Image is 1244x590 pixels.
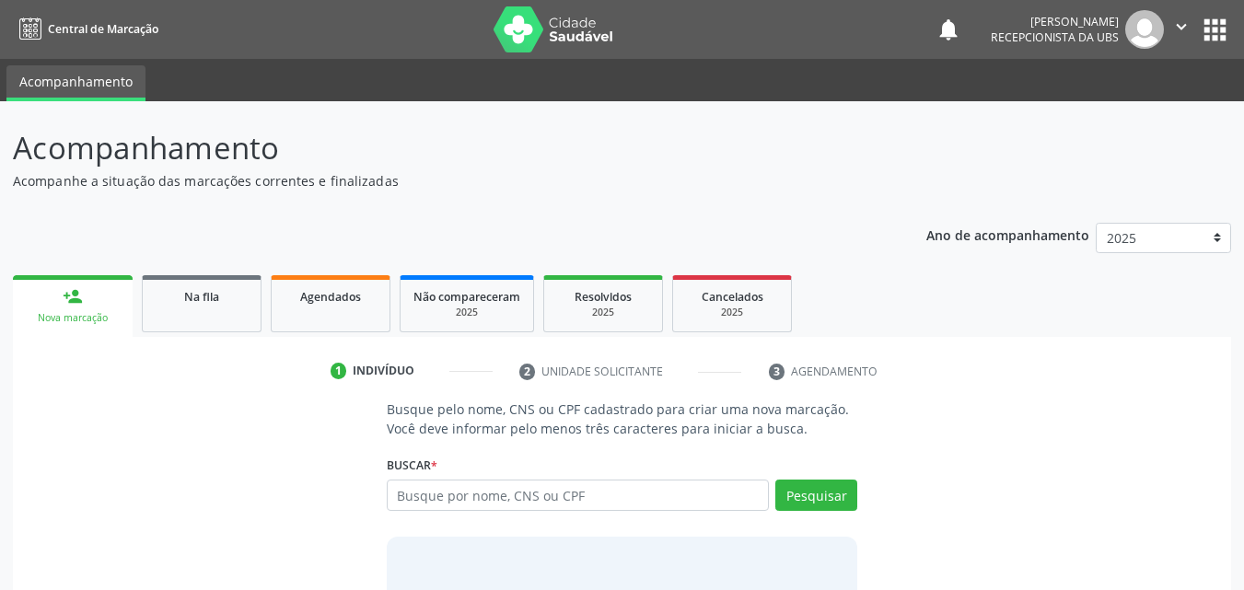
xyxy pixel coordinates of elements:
div: Nova marcação [26,311,120,325]
p: Ano de acompanhamento [926,223,1089,246]
input: Busque por nome, CNS ou CPF [387,480,770,511]
div: Indivíduo [353,363,414,379]
button: apps [1199,14,1231,46]
span: Central de Marcação [48,21,158,37]
span: Agendados [300,289,361,305]
span: Não compareceram [413,289,520,305]
span: Na fila [184,289,219,305]
span: Recepcionista da UBS [991,29,1119,45]
i:  [1171,17,1192,37]
p: Acompanhamento [13,125,866,171]
div: 2025 [413,306,520,319]
div: 1 [331,363,347,379]
div: 2025 [557,306,649,319]
div: person_add [63,286,83,307]
span: Cancelados [702,289,763,305]
div: [PERSON_NAME] [991,14,1119,29]
button: Pesquisar [775,480,857,511]
p: Acompanhe a situação das marcações correntes e finalizadas [13,171,866,191]
p: Busque pelo nome, CNS ou CPF cadastrado para criar uma nova marcação. Você deve informar pelo men... [387,399,858,438]
button:  [1164,10,1199,49]
a: Central de Marcação [13,14,158,44]
a: Acompanhamento [6,65,145,101]
label: Buscar [387,451,437,480]
div: 2025 [686,306,778,319]
button: notifications [936,17,961,42]
span: Resolvidos [575,289,632,305]
img: img [1125,10,1164,49]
